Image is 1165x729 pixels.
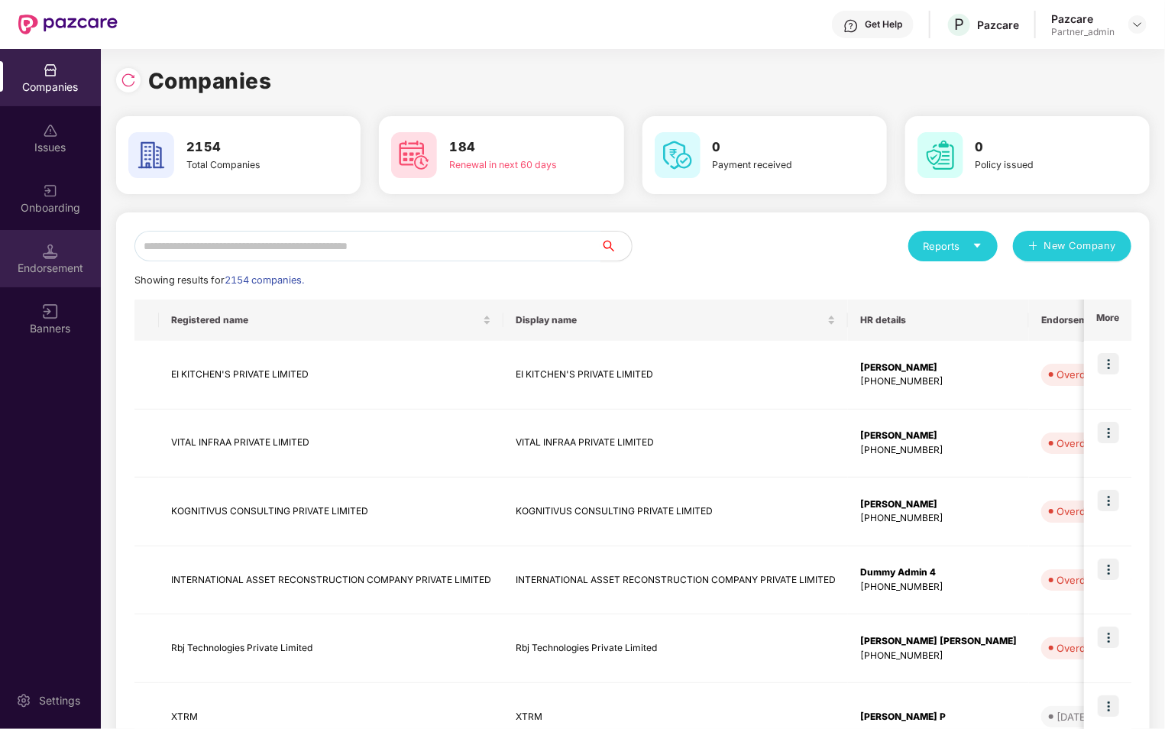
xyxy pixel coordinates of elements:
td: VITAL INFRAA PRIVATE LIMITED [159,410,503,478]
span: Endorsements [1041,314,1128,326]
td: VITAL INFRAA PRIVATE LIMITED [503,410,848,478]
td: INTERNATIONAL ASSET RECONSTRUCTION COMPANY PRIVATE LIMITED [159,546,503,615]
img: New Pazcare Logo [18,15,118,34]
img: svg+xml;base64,PHN2ZyB3aWR0aD0iMTYiIGhlaWdodD0iMTYiIHZpZXdCb3g9IjAgMCAxNiAxNiIgZmlsbD0ibm9uZSIgeG... [43,304,58,319]
div: Overdue - 24d [1057,367,1127,382]
div: Pazcare [977,18,1019,32]
div: [DATE] [1057,709,1089,724]
td: KOGNITIVUS CONSULTING PRIVATE LIMITED [159,478,503,546]
img: svg+xml;base64,PHN2ZyBpZD0iQ29tcGFuaWVzIiB4bWxucz0iaHR0cDovL3d3dy53My5vcmcvMjAwMC9zdmciIHdpZHRoPS... [43,63,58,78]
td: Rbj Technologies Private Limited [503,614,848,683]
div: [PERSON_NAME] [860,429,1017,443]
h3: 0 [976,138,1099,157]
span: New Company [1044,238,1117,254]
img: svg+xml;base64,PHN2ZyBpZD0iU2V0dGluZy0yMHgyMCIgeG1sbnM9Imh0dHA6Ly93d3cudzMub3JnLzIwMDAvc3ZnIiB3aW... [16,693,31,708]
div: [PHONE_NUMBER] [860,511,1017,526]
th: Display name [503,300,848,341]
span: 2154 companies. [225,274,304,286]
img: svg+xml;base64,PHN2ZyB4bWxucz0iaHR0cDovL3d3dy53My5vcmcvMjAwMC9zdmciIHdpZHRoPSI2MCIgaGVpZ2h0PSI2MC... [655,132,701,178]
div: Overdue - 189d [1057,572,1133,588]
span: Registered name [171,314,480,326]
img: icon [1098,353,1119,374]
div: Settings [34,693,85,708]
h1: Companies [148,64,272,98]
div: [PERSON_NAME] [860,497,1017,512]
img: svg+xml;base64,PHN2ZyB4bWxucz0iaHR0cDovL3d3dy53My5vcmcvMjAwMC9zdmciIHdpZHRoPSI2MCIgaGVpZ2h0PSI2MC... [391,132,437,178]
div: [PERSON_NAME] [860,361,1017,375]
span: Display name [516,314,824,326]
span: Showing results for [134,274,304,286]
div: Payment received [713,157,836,172]
div: [PERSON_NAME] P [860,710,1017,724]
span: search [600,240,632,252]
img: svg+xml;base64,PHN2ZyB4bWxucz0iaHR0cDovL3d3dy53My5vcmcvMjAwMC9zdmciIHdpZHRoPSI2MCIgaGVpZ2h0PSI2MC... [128,132,174,178]
div: Partner_admin [1051,26,1115,38]
td: EI KITCHEN'S PRIVATE LIMITED [503,341,848,410]
div: [PHONE_NUMBER] [860,649,1017,663]
div: [PERSON_NAME] [PERSON_NAME] [860,634,1017,649]
img: icon [1098,490,1119,511]
div: Reports [924,238,982,254]
div: Policy issued [976,157,1099,172]
img: svg+xml;base64,PHN2ZyBpZD0iRHJvcGRvd24tMzJ4MzIiIHhtbG5zPSJodHRwOi8vd3d3LnczLm9yZy8yMDAwL3N2ZyIgd2... [1131,18,1144,31]
button: plusNew Company [1013,231,1131,261]
img: svg+xml;base64,PHN2ZyBpZD0iSGVscC0zMngzMiIgeG1sbnM9Imh0dHA6Ly93d3cudzMub3JnLzIwMDAvc3ZnIiB3aWR0aD... [843,18,859,34]
img: svg+xml;base64,PHN2ZyB3aWR0aD0iMjAiIGhlaWdodD0iMjAiIHZpZXdCb3g9IjAgMCAyMCAyMCIgZmlsbD0ibm9uZSIgeG... [43,183,58,199]
td: INTERNATIONAL ASSET RECONSTRUCTION COMPANY PRIVATE LIMITED [503,546,848,615]
th: Registered name [159,300,503,341]
div: Renewal in next 60 days [449,157,572,172]
div: [PHONE_NUMBER] [860,443,1017,458]
h3: 2154 [186,138,309,157]
th: More [1084,300,1131,341]
img: svg+xml;base64,PHN2ZyBpZD0iUmVsb2FkLTMyeDMyIiB4bWxucz0iaHR0cDovL3d3dy53My5vcmcvMjAwMC9zdmciIHdpZH... [121,73,136,88]
div: Pazcare [1051,11,1115,26]
td: KOGNITIVUS CONSULTING PRIVATE LIMITED [503,478,848,546]
th: HR details [848,300,1029,341]
h3: 0 [713,138,836,157]
button: search [600,231,633,261]
img: svg+xml;base64,PHN2ZyB3aWR0aD0iMTQuNSIgaGVpZ2h0PSIxNC41IiB2aWV3Qm94PSIwIDAgMTYgMTYiIGZpbGw9Im5vbm... [43,244,58,259]
div: Overdue - 34d [1057,640,1127,656]
div: [PHONE_NUMBER] [860,374,1017,389]
img: icon [1098,559,1119,580]
img: svg+xml;base64,PHN2ZyBpZD0iSXNzdWVzX2Rpc2FibGVkIiB4bWxucz0iaHR0cDovL3d3dy53My5vcmcvMjAwMC9zdmciIH... [43,123,58,138]
img: icon [1098,627,1119,648]
img: icon [1098,695,1119,717]
img: svg+xml;base64,PHN2ZyB4bWxucz0iaHR0cDovL3d3dy53My5vcmcvMjAwMC9zdmciIHdpZHRoPSI2MCIgaGVpZ2h0PSI2MC... [917,132,963,178]
img: icon [1098,422,1119,443]
span: caret-down [972,241,982,251]
div: Total Companies [186,157,309,172]
div: [PHONE_NUMBER] [860,580,1017,595]
span: P [954,15,964,34]
td: EI KITCHEN'S PRIVATE LIMITED [159,341,503,410]
div: Get Help [865,18,902,31]
div: Dummy Admin 4 [860,565,1017,580]
div: Overdue - 90d [1057,504,1127,519]
div: Overdue - 34d [1057,436,1127,451]
h3: 184 [449,138,572,157]
td: Rbj Technologies Private Limited [159,614,503,683]
span: plus [1028,241,1038,253]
